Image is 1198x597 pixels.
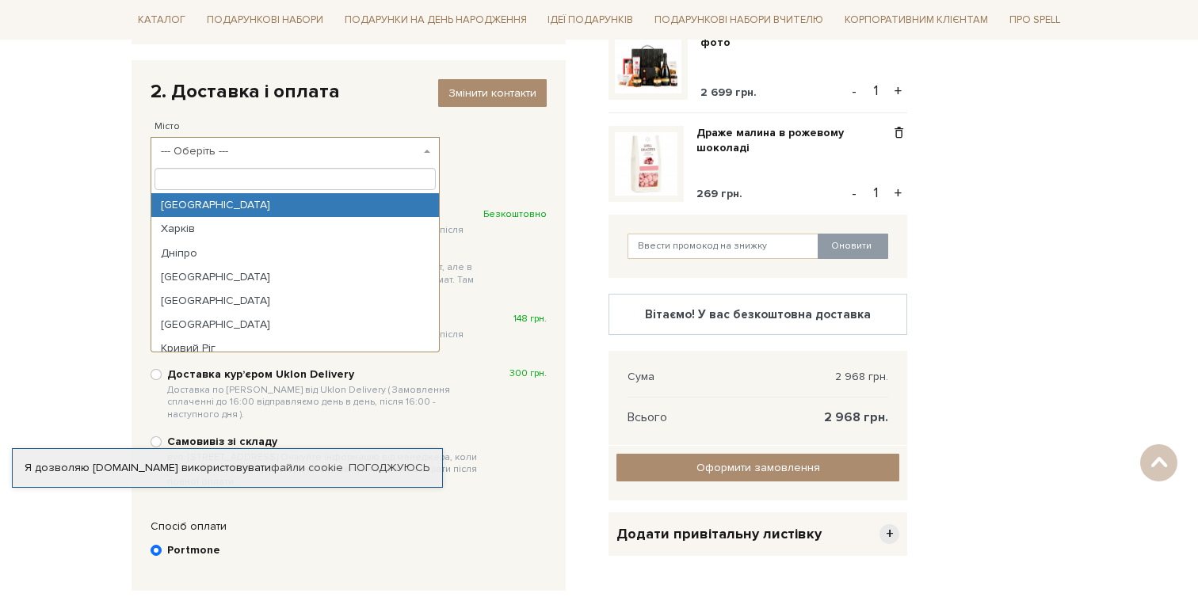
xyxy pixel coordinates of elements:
[696,187,742,200] span: 269 грн.
[696,461,820,474] span: Оформити замовлення
[151,265,439,289] li: [GEOGRAPHIC_DATA]
[622,307,894,321] div: Вітаємо! У вас безкоштовна доставка
[448,86,536,100] span: Змінити контакти
[648,6,830,33] a: Подарункові набори Вчителю
[838,8,994,32] a: Корпоративним клієнтам
[151,289,439,313] li: [GEOGRAPHIC_DATA]
[824,410,888,424] span: 2 968 грн.
[818,234,888,259] button: Оновити
[1003,8,1066,32] a: Про Spell
[151,241,439,265] li: Дніпро
[700,86,757,99] span: 2 699 грн.
[628,410,667,424] span: Всього
[151,79,547,104] div: 2. Доставка і оплата
[889,79,907,103] button: +
[846,181,862,205] button: -
[167,367,483,420] b: Доставка курʼєром Uklon Delivery
[151,193,439,217] li: [GEOGRAPHIC_DATA]
[616,525,822,543] span: Додати привітальну листівку
[167,384,483,421] span: Доставка по [PERSON_NAME] від Uklon Delivery ( Замовлення сплаченні до 16:00 відправляємо день в ...
[628,370,654,384] span: Сума
[541,8,639,32] a: Ідеї подарунків
[338,8,533,32] a: Подарунки на День народження
[167,543,220,557] b: Portmone
[879,524,899,544] span: +
[615,28,681,94] img: Подарунок Агент спільних фото
[155,120,180,134] label: Місто
[509,367,547,380] span: 300 грн.
[151,313,439,337] li: [GEOGRAPHIC_DATA]
[615,132,677,195] img: Драже малина в рожевому шоколаді
[483,208,547,221] span: Безкоштовно
[167,435,483,488] b: Самовивіз зі складу
[889,181,907,205] button: +
[200,8,330,32] a: Подарункові набори
[13,461,442,475] div: Я дозволяю [DOMAIN_NAME] використовувати
[271,461,343,474] a: файли cookie
[132,8,192,32] a: Каталог
[835,370,888,384] span: 2 968 грн.
[846,79,862,103] button: -
[349,461,429,475] a: Погоджуюсь
[161,143,420,159] span: --- Оберіть ---
[151,337,439,360] li: Кривий Ріг
[513,313,547,325] span: 148 грн.
[628,234,819,259] input: Ввести промокод на знижку
[696,126,891,154] a: Драже малина в рожевому шоколаді
[143,519,555,534] div: Спосіб оплати
[151,137,440,165] span: --- Оберіть ---
[143,184,555,199] div: Спосіб доставки
[151,217,439,241] li: Харків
